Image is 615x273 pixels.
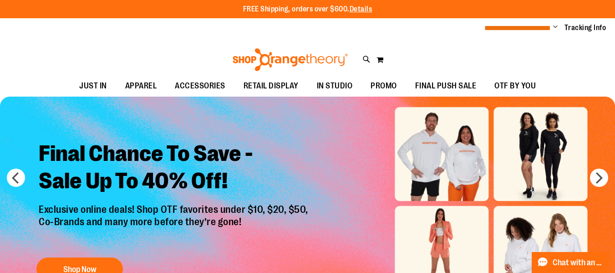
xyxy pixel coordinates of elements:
span: OTF BY YOU [494,76,536,96]
button: Account menu [553,23,558,32]
a: Tracking Info [564,23,606,33]
button: next [590,169,608,187]
span: JUST IN [79,76,107,96]
span: FINAL PUSH SALE [415,76,477,96]
span: APPAREL [125,76,157,96]
h2: Final Chance To Save - Sale Up To 40% Off! [32,134,317,204]
span: ACCESSORIES [175,76,225,96]
span: RETAIL DISPLAY [244,76,299,96]
button: Chat with an Expert [532,252,610,273]
img: Shop Orangetheory [231,48,349,71]
p: Exclusive online deals! Shop OTF favorites under $10, $20, $50, Co-Brands and many more before th... [32,204,317,249]
span: Chat with an Expert [553,258,604,267]
a: Details [350,5,372,13]
span: IN STUDIO [317,76,353,96]
p: FREE Shipping, orders over $600. [243,4,372,15]
button: prev [7,169,25,187]
span: PROMO [371,76,397,96]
